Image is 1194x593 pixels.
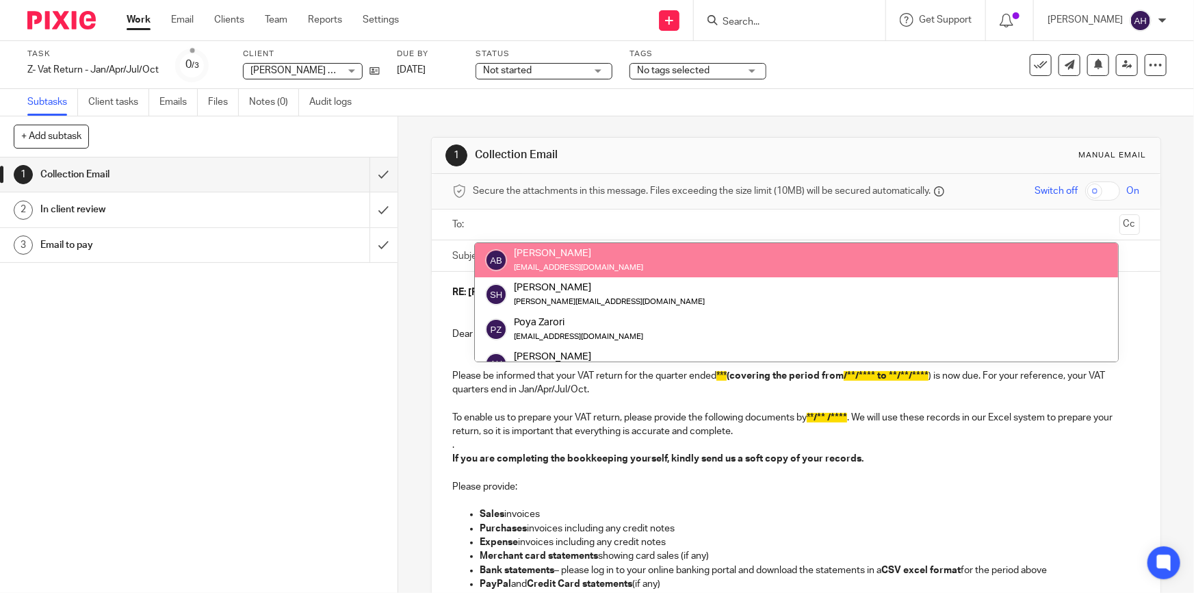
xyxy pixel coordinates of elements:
strong: PayPal [480,579,511,589]
a: Work [127,13,151,27]
strong: Bank statements [480,566,554,575]
label: Subject: [452,249,488,263]
span: Secure the attachments in this message. Files exceeding the size limit (10MB) will be secured aut... [473,184,931,198]
div: [PERSON_NAME] [514,247,643,260]
p: invoices including any credit notes [480,535,1139,549]
img: svg%3E [485,283,507,305]
div: 1 [445,144,467,166]
a: Emails [159,89,198,116]
p: To enable us to prepare your VAT return, please provide the following documents by . We will use ... [452,411,1139,439]
p: Please provide: [452,480,1139,494]
label: Tags [630,49,766,60]
img: svg%3E [485,318,507,340]
label: Client [243,49,380,60]
p: invoices including any credit notes [480,522,1139,535]
span: No tags selected [637,66,710,75]
img: Pixie [27,11,96,29]
a: Files [208,89,239,116]
div: [PERSON_NAME] [514,350,643,364]
p: [PERSON_NAME] [1048,13,1123,27]
small: [EMAIL_ADDRESS][DOMAIN_NAME] [514,333,643,340]
strong: Expense [480,538,518,547]
h1: Email to pay [40,235,250,255]
label: Status [476,49,612,60]
p: Dear [PERSON_NAME] [452,327,1139,341]
div: 3 [14,236,33,255]
div: Z- Vat Return - Jan/Apr/Jul/Oct [27,63,159,77]
h1: Collection Email [475,148,825,162]
p: and (if any) [480,577,1139,591]
strong: Sales [480,509,504,519]
span: Not started [483,66,532,75]
a: Audit logs [309,89,362,116]
a: Reports [308,13,342,27]
span: [DATE] [397,65,426,75]
a: Email [171,13,194,27]
span: On [1127,184,1140,198]
small: [PERSON_NAME][EMAIL_ADDRESS][DOMAIN_NAME] [514,298,705,305]
img: svg%3E [1130,10,1152,31]
small: [EMAIL_ADDRESS][DOMAIN_NAME] [514,264,643,271]
p: . [452,438,1139,452]
img: svg%3E [485,353,507,375]
small: /3 [192,62,199,69]
strong: (covering the period from [727,371,929,381]
a: Clients [214,13,244,27]
a: Settings [363,13,399,27]
div: 2 [14,201,33,220]
strong: Merchant card statements [480,551,598,561]
strong: CSV excel format [881,566,961,575]
strong: Credit Card [527,579,580,589]
a: Team [265,13,287,27]
strong: statements [582,579,632,589]
button: Cc [1119,214,1140,235]
div: [PERSON_NAME] [514,281,705,294]
h1: Collection Email [40,164,250,185]
strong: If you are completing the bookkeeping yourself, kindly send us a soft copy of your records. [452,454,864,464]
input: Search [721,16,844,29]
div: Manual email [1079,150,1147,161]
span: [PERSON_NAME] Limited [250,66,360,75]
div: 1 [14,165,33,184]
div: Poya Zarori [514,315,643,329]
a: Subtasks [27,89,78,116]
label: Task [27,49,159,60]
strong: RE: [PERSON_NAME] Limited [452,288,582,297]
p: Please be informed that your VAT return for the quarter ended ) is now due. For your reference, y... [452,369,1139,397]
p: showing card sales (if any) [480,549,1139,563]
img: svg%3E [485,249,507,271]
a: Client tasks [88,89,149,116]
h1: In client review [40,199,250,220]
p: – please log in to your online banking portal and download the statements in a for the period above [480,564,1139,577]
strong: Purchases [480,524,527,533]
a: Notes (0) [249,89,299,116]
span: Switch off [1035,184,1078,198]
div: 0 [185,57,199,73]
label: Due by [397,49,458,60]
span: Get Support [919,15,972,25]
button: + Add subtask [14,125,89,148]
label: To: [452,218,467,231]
p: invoices [480,507,1139,521]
